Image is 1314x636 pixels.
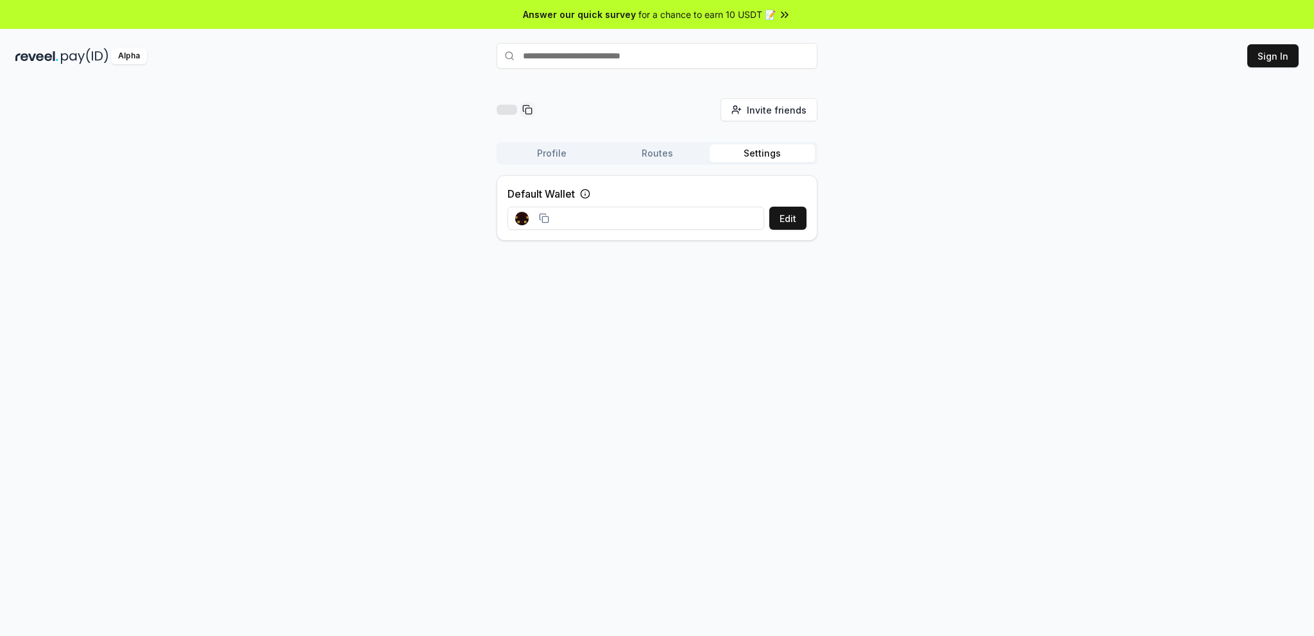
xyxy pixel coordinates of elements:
[1247,44,1299,67] button: Sign In
[604,144,710,162] button: Routes
[638,8,776,21] span: for a chance to earn 10 USDT 📝
[523,8,636,21] span: Answer our quick survey
[61,48,108,64] img: pay_id
[15,48,58,64] img: reveel_dark
[747,103,806,117] span: Invite friends
[499,144,604,162] button: Profile
[508,186,575,202] label: Default Wallet
[111,48,147,64] div: Alpha
[769,207,806,230] button: Edit
[721,98,817,121] button: Invite friends
[710,144,815,162] button: Settings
